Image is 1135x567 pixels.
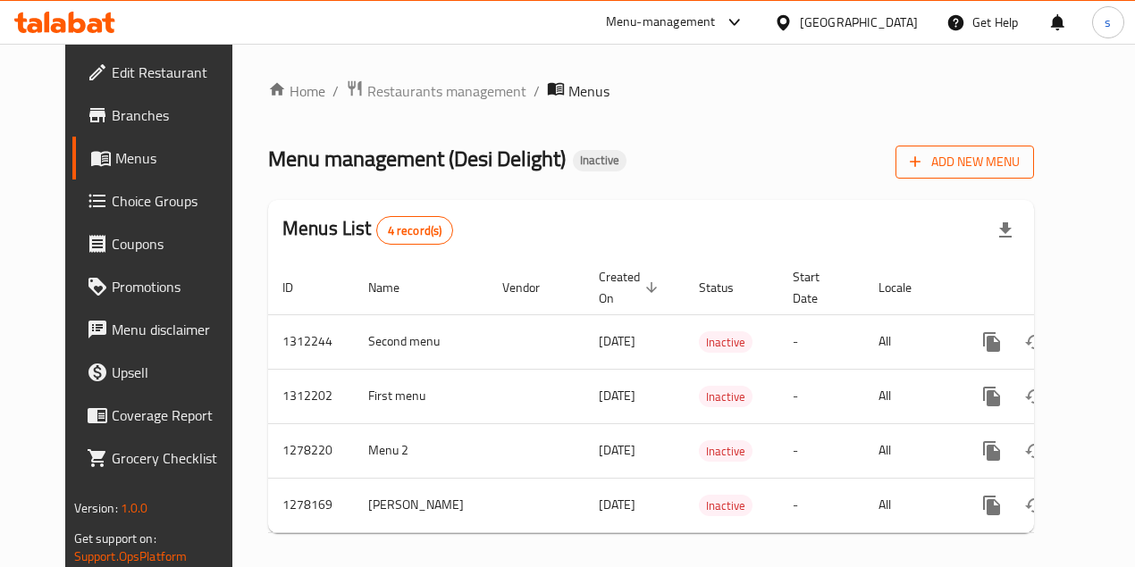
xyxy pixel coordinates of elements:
div: Menu-management [606,12,716,33]
div: Total records count [376,216,454,245]
span: Coupons [112,233,240,254]
td: - [778,314,864,369]
div: Inactive [699,440,752,462]
a: Grocery Checklist [72,437,255,479]
button: Change Status [1013,484,1056,527]
h2: Menus List [282,215,453,245]
span: ID [282,277,316,298]
button: Add New Menu [895,146,1034,179]
div: Inactive [573,150,626,171]
a: Menus [72,137,255,179]
span: [DATE] [599,384,635,407]
a: Promotions [72,265,255,308]
span: Promotions [112,276,240,297]
span: 1.0.0 [121,496,148,520]
div: Inactive [699,386,752,407]
span: Upsell [112,362,240,383]
span: Start Date [793,266,843,309]
a: Home [268,80,325,102]
span: Status [699,277,757,298]
a: Restaurants management [346,79,526,103]
span: s [1105,13,1111,32]
div: Inactive [699,331,752,353]
span: [DATE] [599,438,635,462]
span: Menu management ( Desi Delight ) [268,138,566,179]
span: [DATE] [599,329,635,353]
span: Version: [74,496,118,520]
td: - [778,478,864,532]
a: Branches [72,94,255,137]
td: All [864,478,956,532]
span: Add New Menu [910,151,1020,173]
li: / [534,80,540,102]
span: Choice Groups [112,190,240,212]
span: Vendor [502,277,563,298]
td: - [778,423,864,478]
td: - [778,369,864,423]
span: Menus [568,80,610,102]
li: / [332,80,339,102]
td: [PERSON_NAME] [354,478,488,532]
td: All [864,423,956,478]
nav: breadcrumb [268,79,1034,103]
a: Edit Restaurant [72,51,255,94]
a: Menu disclaimer [72,308,255,351]
td: Menu 2 [354,423,488,478]
span: Coverage Report [112,404,240,426]
button: Change Status [1013,321,1056,363]
span: Locale [879,277,935,298]
span: Get support on: [74,527,156,550]
td: 1312244 [268,314,354,369]
span: Menu disclaimer [112,319,240,340]
button: Change Status [1013,375,1056,418]
span: Restaurants management [367,80,526,102]
td: Second menu [354,314,488,369]
a: Coverage Report [72,394,255,437]
span: Menus [115,147,240,169]
a: Upsell [72,351,255,394]
button: more [971,484,1013,527]
td: 1278220 [268,423,354,478]
span: Name [368,277,423,298]
button: more [971,321,1013,363]
a: Coupons [72,222,255,265]
td: All [864,369,956,423]
td: First menu [354,369,488,423]
span: Grocery Checklist [112,447,240,469]
td: 1312202 [268,369,354,423]
span: Edit Restaurant [112,62,240,83]
a: Choice Groups [72,179,255,222]
button: Change Status [1013,429,1056,472]
button: more [971,429,1013,472]
div: Export file [984,209,1027,252]
span: [DATE] [599,493,635,516]
span: Inactive [699,387,752,407]
div: Inactive [699,495,752,516]
td: All [864,314,956,369]
span: Inactive [699,441,752,462]
span: Inactive [699,496,752,516]
span: 4 record(s) [377,222,453,239]
td: 1278169 [268,478,354,532]
span: Inactive [573,153,626,168]
span: Inactive [699,332,752,353]
span: Branches [112,104,240,126]
button: more [971,375,1013,418]
span: Created On [599,266,663,309]
div: [GEOGRAPHIC_DATA] [800,13,918,32]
